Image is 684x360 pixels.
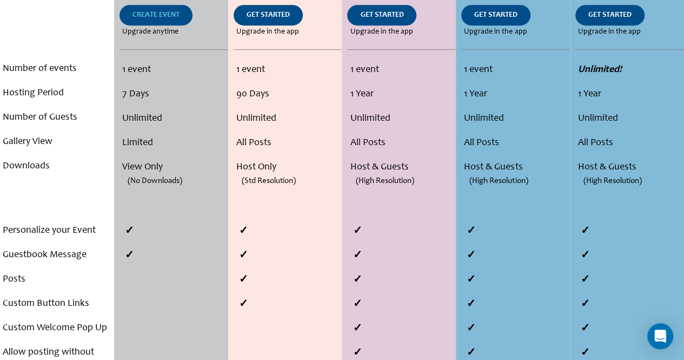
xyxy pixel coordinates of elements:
[236,131,340,155] li: All Posts
[464,58,567,82] li: 1 event
[132,11,180,19] span: CREATE EVENT
[347,5,416,25] a: GET STARTED
[360,11,403,19] span: GET STARTED
[3,81,111,106] li: Hosting Period
[43,5,71,25] a: .
[464,107,567,131] li: Unlimited
[3,219,111,243] li: Personalize your Event
[464,25,527,38] span: Upgrade in the app
[350,131,453,155] li: All Posts
[464,82,567,107] li: 1 Year
[236,82,340,107] li: 90 Days
[122,25,178,38] span: Upgrade anytime
[122,107,225,131] li: Unlimited
[575,5,645,25] a: GET STARTED
[3,130,111,154] li: Gallery View
[122,155,225,180] li: View Only
[578,65,622,75] strong: Unlimited!
[236,155,340,180] li: Host Only
[128,169,182,193] span: (No Downloads)
[3,316,111,341] li: Custom Welcome Pop Up
[464,155,567,180] li: Host & Guests
[119,5,192,25] a: CREATE EVENT
[350,107,453,131] li: Unlimited
[583,169,642,193] span: (High Resolution)
[247,11,290,19] span: GET STARTED
[122,82,225,107] li: 7 Days
[588,11,632,19] span: GET STARTED
[464,131,567,155] li: All Posts
[3,106,111,130] li: Number of Guests
[578,131,681,155] li: All Posts
[578,155,681,180] li: Host & Guests
[236,25,299,38] span: Upgrade in the app
[236,107,340,131] li: Unlimited
[474,11,517,19] span: GET STARTED
[647,323,673,349] div: Open Intercom Messenger
[3,57,111,81] li: Number of events
[242,169,296,193] span: (Std Resolution)
[3,243,111,292] li: Guestbook Message Posts
[355,169,414,193] span: (High Resolution)
[3,292,111,316] li: Custom Button Links
[461,5,530,25] a: GET STARTED
[578,25,641,38] span: Upgrade in the app
[122,131,225,155] li: Limited
[469,169,528,193] span: (High Resolution)
[234,5,303,25] a: GET STARTED
[122,58,225,82] li: 1 event
[578,82,681,107] li: 1 Year
[350,58,453,82] li: 1 event
[3,154,111,179] li: Downloads
[236,58,340,82] li: 1 event
[56,11,58,19] span: .
[350,155,453,180] li: Host & Guests
[56,28,58,36] span: .
[578,107,681,131] li: Unlimited
[350,82,453,107] li: 1 Year
[350,25,413,38] span: Upgrade in the app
